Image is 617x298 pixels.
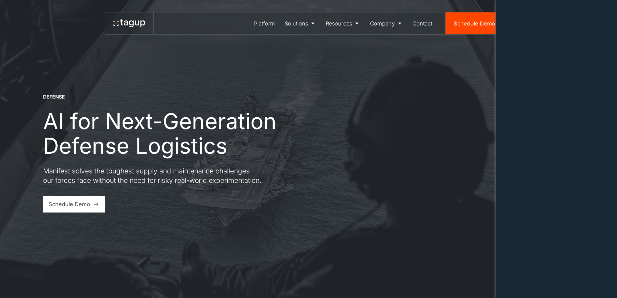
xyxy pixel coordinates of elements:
[454,19,495,28] div: Schedule Demo
[43,94,65,100] div: DEFENSE
[254,19,275,28] div: Platform
[280,12,321,34] a: Solutions
[43,109,298,158] h1: AI for Next-Generation Defense Logistics
[365,12,408,34] a: Company
[249,12,280,34] a: Platform
[43,196,105,213] a: Schedule Demo
[321,12,365,34] a: Resources
[412,19,432,28] div: Contact
[326,19,352,28] div: Resources
[370,19,395,28] div: Company
[43,166,262,185] p: Manifest solves the toughest supply and maintenance challenges our forces face without the need f...
[285,19,308,28] div: Solutions
[408,12,437,34] a: Contact
[446,12,512,34] a: Schedule Demo
[49,200,90,208] div: Schedule Demo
